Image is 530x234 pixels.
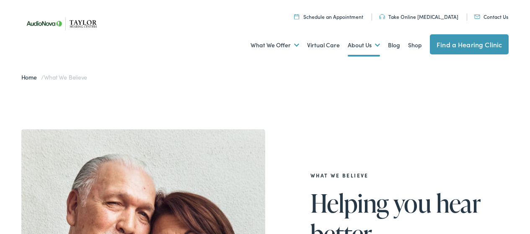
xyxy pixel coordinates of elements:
[408,30,422,61] a: Shop
[310,189,389,217] span: Helping
[294,14,299,19] img: utility icon
[430,34,509,54] a: Find a Hearing Clinic
[393,189,431,217] span: you
[307,30,340,61] a: Virtual Care
[251,30,299,61] a: What We Offer
[21,73,88,81] span: /
[44,73,88,81] span: What We Believe
[388,30,400,61] a: Blog
[294,13,363,20] a: Schedule an Appointment
[474,13,508,20] a: Contact Us
[474,15,480,19] img: utility icon
[310,172,509,178] h2: What We Believe
[379,13,458,20] a: Take Online [MEDICAL_DATA]
[348,30,380,61] a: About Us
[379,14,385,19] img: utility icon
[21,73,41,81] a: Home
[436,189,481,217] span: hear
